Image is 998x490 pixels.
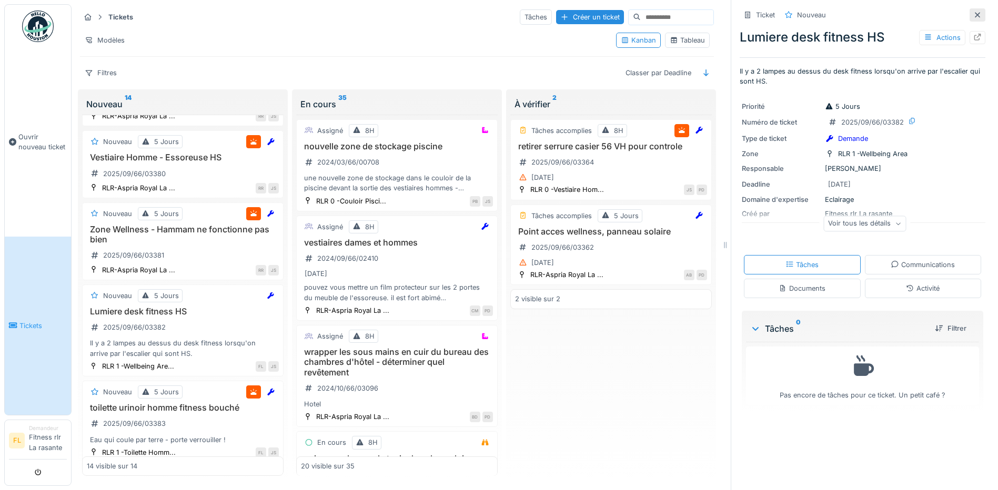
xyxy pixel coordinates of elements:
[301,347,493,377] h3: wrapper les sous mains en cuir du bureau des chambres d'hôtel - déterminer quel revêtement
[87,435,279,445] div: Eau qui coule par terre - porte verrouiller !
[87,224,279,244] h3: Zone Wellness - Hammam ne fonctionne pas bien
[18,132,67,152] span: Ouvrir nouveau ticket
[753,351,972,400] div: Pas encore de tâches pour ce ticket. Un petit café ?
[87,307,279,317] h3: Lumiere desk fitness HS
[300,98,493,110] div: En cours
[125,98,132,110] sup: 14
[531,157,594,167] div: 2025/09/66/03364
[301,454,493,484] h3: voir pour changer le tapis dans le couloir ascenseur vers le resto (R) pour du vinyl ou carrelage
[5,237,71,415] a: Tickets
[9,424,67,460] a: FL DemandeurFitness rlr La rasante
[317,331,343,341] div: Assigné
[317,126,343,136] div: Assigné
[317,253,378,263] div: 2024/09/66/02410
[552,98,557,110] sup: 2
[515,294,560,304] div: 2 visible sur 2
[697,185,707,195] div: PD
[530,270,603,280] div: RLR-Aspria Royal La ...
[530,185,604,195] div: RLR 0 -Vestiaire Hom...
[301,282,493,302] div: pouvez vous mettre un film protecteur sur les 2 portes du meuble de l'essoreuse. il est fort abim...
[891,260,955,270] div: Communications
[365,331,375,341] div: 8H
[742,195,821,205] div: Domaine d'expertise
[103,250,164,260] div: 2025/09/66/03381
[317,157,379,167] div: 2024/03/66/00708
[742,117,821,127] div: Numéro de ticket
[482,412,493,422] div: PD
[317,222,343,232] div: Assigné
[531,126,592,136] div: Tâches accomplies
[919,30,965,45] div: Actions
[154,387,179,397] div: 5 Jours
[470,196,480,207] div: PB
[520,9,552,25] div: Tâches
[906,283,940,293] div: Activité
[29,424,67,457] li: Fitness rlr La rasante
[102,447,176,457] div: RLR 1 -Toilette Homm...
[368,437,378,447] div: 8H
[838,149,908,159] div: RLR 1 -Wellbeing Area
[80,33,129,48] div: Modèles
[742,164,821,173] div: Responsable
[19,321,67,331] span: Tickets
[742,101,821,111] div: Priorité
[796,322,801,335] sup: 0
[614,211,639,221] div: 5 Jours
[86,98,279,110] div: Nouveau
[5,48,71,237] a: Ouvrir nouveau ticket
[841,117,904,127] div: 2025/09/66/03382
[515,98,708,110] div: À vérifier
[756,10,775,20] div: Ticket
[531,258,554,268] div: [DATE]
[742,195,983,205] div: Eclairage
[154,209,179,219] div: 5 Jours
[684,270,694,280] div: AB
[531,242,594,252] div: 2025/09/66/03362
[256,447,266,458] div: FL
[515,141,707,151] h3: retirer serrure casier 56 VH pour controle
[531,172,554,182] div: [DATE]
[470,305,480,316] div: CM
[103,418,166,428] div: 2025/09/66/03383
[305,269,327,279] div: [DATE]
[87,338,279,358] div: Il y a 2 lampes au dessus du desk fitness lorsqu'on arrive par l'escalier qui sont HS.
[740,28,985,47] div: Lumiere desk fitness HS
[301,238,493,248] h3: vestiaires dames et hommes
[301,461,355,471] div: 20 visible sur 35
[482,196,493,207] div: JS
[87,461,137,471] div: 14 visible sur 14
[103,291,132,301] div: Nouveau
[103,169,166,179] div: 2025/09/66/03380
[670,35,705,45] div: Tableau
[750,322,926,335] div: Tâches
[102,265,175,275] div: RLR-Aspria Royal La ...
[301,399,493,409] div: Hotel
[268,111,279,121] div: JS
[256,111,266,121] div: RR
[154,137,179,147] div: 5 Jours
[268,361,279,372] div: JS
[256,361,266,372] div: FL
[9,433,25,448] li: FL
[316,196,386,206] div: RLR 0 -Couloir Pisci...
[87,152,279,162] h3: Vestiaire Homme - Essoreuse HS
[256,183,266,193] div: RR
[102,361,174,371] div: RLR 1 -Wellbeing Are...
[102,111,175,121] div: RLR-Aspria Royal La ...
[301,141,493,151] h3: nouvelle zone de stockage piscine
[828,179,851,189] div: [DATE]
[365,222,375,232] div: 8H
[779,283,825,293] div: Documents
[621,65,696,80] div: Classer par Deadline
[268,265,279,275] div: JS
[316,412,389,422] div: RLR-Aspria Royal La ...
[102,183,175,193] div: RLR-Aspria Royal La ...
[785,260,819,270] div: Tâches
[317,383,378,393] div: 2024/10/66/03096
[697,270,707,280] div: PD
[531,211,592,221] div: Tâches accomplies
[22,11,54,42] img: Badge_color-CXgf-gQk.svg
[470,412,480,422] div: BD
[838,134,868,144] div: Demande
[103,387,132,397] div: Nouveau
